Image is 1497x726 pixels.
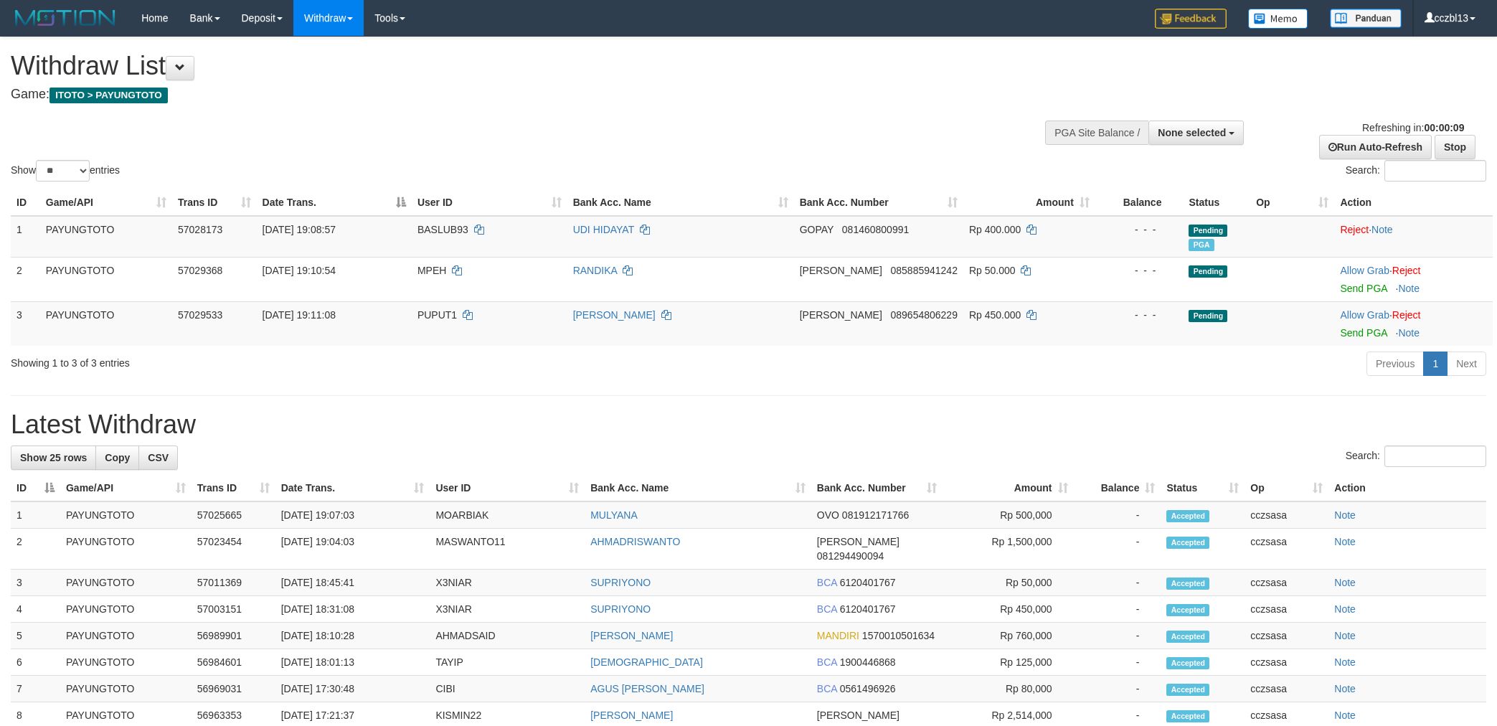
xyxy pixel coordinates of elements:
th: Trans ID: activate to sort column ascending [172,189,257,216]
a: 1 [1423,352,1448,376]
th: Game/API: activate to sort column ascending [60,475,192,501]
th: Op: activate to sort column ascending [1245,475,1328,501]
a: [PERSON_NAME] [590,630,673,641]
span: Accepted [1166,577,1209,590]
td: 3 [11,570,60,596]
td: cczsasa [1245,570,1328,596]
td: 57023454 [192,529,275,570]
span: GOPAY [800,224,833,235]
th: Status [1183,189,1250,216]
a: MULYANA [590,509,638,521]
span: Pending [1189,265,1227,278]
span: CSV [148,452,169,463]
td: Rp 50,000 [943,570,1074,596]
a: Reject [1340,224,1369,235]
td: - [1074,623,1161,649]
td: 2 [11,257,40,301]
th: User ID: activate to sort column ascending [412,189,567,216]
td: cczsasa [1245,649,1328,676]
td: · [1334,301,1493,346]
td: CIBI [430,676,585,702]
a: RANDIKA [573,265,617,276]
a: SUPRIYONO [590,577,651,588]
span: Copy 0561496926 to clipboard [840,683,896,694]
th: Trans ID: activate to sort column ascending [192,475,275,501]
a: AHMADRISWANTO [590,536,680,547]
a: UDI HIDAYAT [573,224,634,235]
img: Feedback.jpg [1155,9,1227,29]
span: Copy 089654806229 to clipboard [891,309,958,321]
span: Copy [105,452,130,463]
span: · [1340,265,1392,276]
h1: Latest Withdraw [11,410,1486,439]
div: - - - [1101,308,1178,322]
th: Status: activate to sort column ascending [1161,475,1245,501]
h1: Withdraw List [11,52,983,80]
span: [PERSON_NAME] [800,265,882,276]
td: cczsasa [1245,596,1328,623]
th: Action [1328,475,1486,501]
span: Accepted [1166,537,1209,549]
td: 56984601 [192,649,275,676]
span: BCA [817,603,837,615]
a: Note [1398,327,1420,339]
td: - [1074,596,1161,623]
a: Note [1334,536,1356,547]
td: 3 [11,301,40,346]
button: None selected [1148,121,1244,145]
td: cczsasa [1245,529,1328,570]
td: X3NIAR [430,596,585,623]
a: Copy [95,445,139,470]
span: BCA [817,656,837,668]
a: Note [1334,630,1356,641]
span: [DATE] 19:08:57 [263,224,336,235]
a: Stop [1435,135,1475,159]
th: Bank Acc. Number: activate to sort column ascending [811,475,943,501]
th: Amount: activate to sort column ascending [943,475,1074,501]
th: User ID: activate to sort column ascending [430,475,585,501]
span: MANDIRI [817,630,859,641]
td: 57025665 [192,501,275,529]
th: Balance: activate to sort column ascending [1074,475,1161,501]
a: Send PGA [1340,327,1387,339]
h4: Game: [11,88,983,102]
th: Bank Acc. Number: activate to sort column ascending [794,189,963,216]
span: Refreshing in: [1362,122,1464,133]
div: - - - [1101,222,1178,237]
span: Rp 400.000 [969,224,1021,235]
td: Rp 500,000 [943,501,1074,529]
td: 1 [11,216,40,258]
a: Send PGA [1340,283,1387,294]
span: 57028173 [178,224,222,235]
th: Op: activate to sort column ascending [1250,189,1334,216]
span: PUPUT1 [417,309,457,321]
td: cczsasa [1245,676,1328,702]
a: Note [1334,709,1356,721]
td: PAYUNGTOTO [40,257,172,301]
td: PAYUNGTOTO [40,301,172,346]
strong: 00:00:09 [1424,122,1464,133]
a: Reject [1392,309,1421,321]
td: 57011369 [192,570,275,596]
span: Copy 6120401767 to clipboard [840,577,896,588]
img: MOTION_logo.png [11,7,120,29]
label: Search: [1346,160,1486,181]
a: [PERSON_NAME] [590,709,673,721]
span: Rp 50.000 [969,265,1016,276]
span: Accepted [1166,631,1209,643]
td: Rp 80,000 [943,676,1074,702]
span: [PERSON_NAME] [817,709,899,721]
div: - - - [1101,263,1178,278]
a: Note [1334,683,1356,694]
img: Button%20Memo.svg [1248,9,1308,29]
div: Showing 1 to 3 of 3 entries [11,350,613,370]
span: Copy 081294490094 to clipboard [817,550,884,562]
a: Allow Grab [1340,265,1389,276]
th: Action [1334,189,1493,216]
td: X3NIAR [430,570,585,596]
td: cczsasa [1245,623,1328,649]
span: Copy 1900446868 to clipboard [840,656,896,668]
span: [DATE] 19:11:08 [263,309,336,321]
td: [DATE] 17:30:48 [275,676,430,702]
td: 56989901 [192,623,275,649]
